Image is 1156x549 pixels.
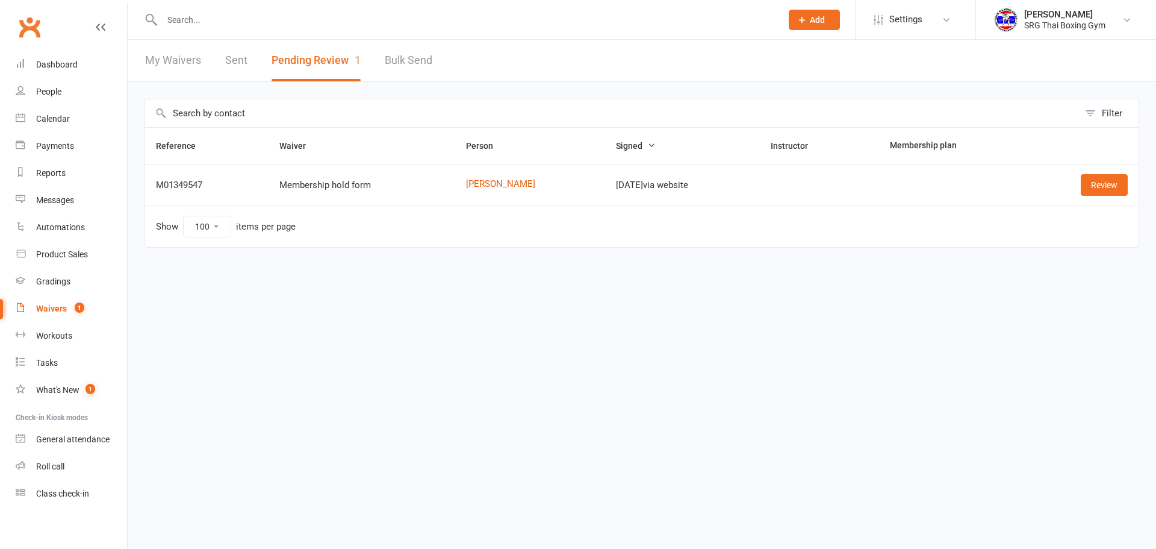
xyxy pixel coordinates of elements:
a: Dashboard [16,51,127,78]
a: My Waivers [145,40,201,81]
a: Calendar [16,105,127,133]
div: Workouts [36,331,72,340]
div: [PERSON_NAME] [1024,9,1105,20]
span: Instructor [771,141,821,151]
a: Clubworx [14,12,45,42]
input: Search... [158,11,773,28]
a: Gradings [16,268,127,295]
div: Class check-in [36,489,89,498]
span: Reference [156,141,209,151]
div: Reports [36,168,66,178]
a: General attendance kiosk mode [16,426,127,453]
a: [PERSON_NAME] [466,179,594,189]
div: Product Sales [36,249,88,259]
button: Reference [156,139,209,153]
div: Automations [36,222,85,232]
div: Dashboard [36,60,78,69]
a: Reports [16,160,127,187]
a: What's New1 [16,377,127,404]
span: Person [466,141,506,151]
span: 1 [75,303,84,313]
input: Search by contact [145,99,1079,127]
button: Signed [616,139,656,153]
span: Add [810,15,825,25]
span: 1 [355,54,361,66]
span: Settings [889,6,922,33]
div: Roll call [36,462,64,471]
a: Roll call [16,453,127,480]
div: [DATE] via website [616,180,749,190]
span: Waiver [279,141,319,151]
button: Instructor [771,139,821,153]
div: Filter [1102,106,1122,121]
div: Gradings [36,277,70,286]
div: Tasks [36,358,58,368]
span: Signed [616,141,656,151]
span: 1 [85,384,95,394]
a: Tasks [16,350,127,377]
div: Show [156,216,296,237]
img: thumb_image1718682644.png [994,8,1018,32]
a: Automations [16,214,127,241]
div: SRG Thai Boxing Gym [1024,20,1105,31]
div: What's New [36,385,79,395]
a: People [16,78,127,105]
a: Sent [225,40,247,81]
div: M01349547 [156,180,258,190]
div: General attendance [36,434,110,444]
div: Payments [36,141,74,151]
a: Bulk Send [385,40,432,81]
button: Pending Review1 [272,40,361,81]
button: Waiver [279,139,319,153]
div: People [36,87,61,96]
a: Messages [16,187,127,214]
a: Payments [16,133,127,160]
div: Messages [36,195,74,205]
a: Product Sales [16,241,127,268]
div: Membership hold form [279,180,444,190]
a: Review [1081,174,1128,196]
a: Class kiosk mode [16,480,127,507]
a: Workouts [16,322,127,350]
button: Filter [1079,99,1139,127]
div: items per page [236,222,296,232]
th: Membership plan [879,128,1025,164]
button: Person [466,139,506,153]
div: Waivers [36,304,67,313]
a: Waivers 1 [16,295,127,322]
button: Add [789,10,840,30]
div: Calendar [36,114,70,124]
